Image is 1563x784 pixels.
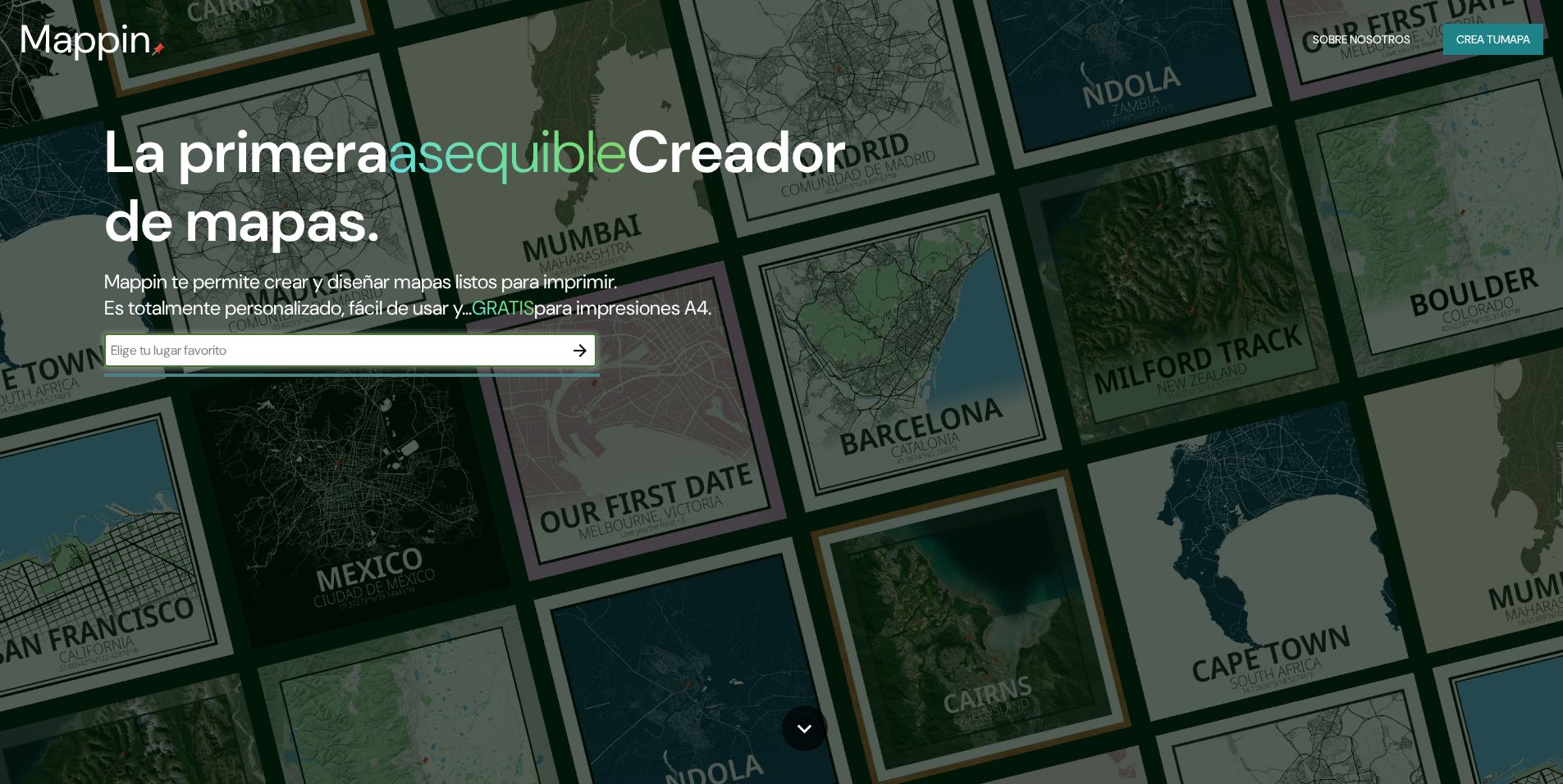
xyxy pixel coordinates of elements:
font: para impresiones A4. [534,295,711,320]
font: Creador de mapas. [104,114,846,259]
font: Crea tu [1456,32,1501,47]
button: Crea tumapa [1443,24,1543,55]
button: Sobre nosotros [1306,24,1417,55]
img: pin de mapeo [152,43,165,56]
input: Elige tu lugar favorito [104,341,564,360]
font: asequible [388,114,627,190]
font: Mappin [20,13,152,65]
font: GRATIS [472,295,534,320]
font: Mappin te permite crear y diseñar mapas listos para imprimir. [104,269,617,294]
font: mapa [1501,32,1530,47]
font: Es totalmente personalizado, fácil de usar y... [104,295,472,320]
font: La primera [104,114,388,190]
font: Sobre nosotros [1313,32,1410,47]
